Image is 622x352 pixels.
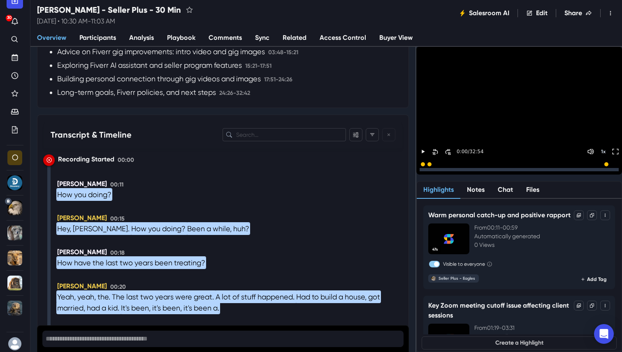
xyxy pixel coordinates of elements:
h3: Transcript & Timeline [51,130,132,140]
p: 30 [7,16,12,20]
button: Files [520,182,546,199]
p: Automatically generated [474,332,610,341]
label: Visible to everyone [443,260,485,268]
button: Notifications [7,14,23,30]
div: Seller Plus - Eagles [7,200,22,215]
button: Toggle FullScreen [610,147,620,156]
p: 1 x [601,149,606,154]
a: Upcoming [7,50,23,66]
p: The last two years were great. [112,291,216,302]
button: Toggle Menu [600,301,610,311]
div: Open Intercom Messenger [594,324,614,344]
p: 00:18 [110,248,125,257]
a: Favorites [7,86,23,102]
span: 17:51 - 24:26 [264,76,292,83]
button: favorite this meeting [184,5,194,15]
a: Related [276,30,313,47]
p: [PERSON_NAME] [57,179,107,189]
div: 15 [448,152,451,156]
button: Create a Highlight [422,336,617,350]
button: Options [574,210,584,220]
p: [DATE] • 10:30 AM - 11:03 AM [37,16,194,26]
button: Highlights [417,182,460,199]
span: Buyer View [379,33,413,43]
div: Jump to time [43,154,55,166]
div: Seller Plus - Otters [7,301,22,315]
p: 0:00 / 32:54 [455,148,484,155]
button: Copy Link [587,210,597,220]
button: Edit [520,5,554,21]
button: Skip Back 30 Seconds [430,147,440,156]
p: [PERSON_NAME] [57,281,107,291]
p: A lot of stuff happened. [216,291,296,302]
a: Your Plans [7,122,23,138]
span: Recording Started [58,155,114,163]
p: 00:15 [110,214,125,223]
span: Playbook [167,33,195,43]
a: Search [7,32,23,48]
span: 47s [429,246,441,253]
p: Yeah, yeah, the. [57,291,112,302]
span: Building personal connection through gig videos and images [57,74,261,83]
p: How you doing? [57,189,111,200]
button: Share [558,5,599,21]
p: Had to build a house, got married, had a kid. [57,291,380,313]
div: 15 [432,152,436,156]
button: Filter [366,128,379,141]
p: Automatically generated [474,232,610,241]
span: Advice on Fiverr gig improvements: intro video and gig images [57,47,265,56]
span: 24:26 - 32:42 [219,90,250,97]
span: 03:48 - 15:21 [268,49,298,56]
input: Search the transcription [223,128,346,141]
p: Been a while, huh? [187,223,249,234]
button: Skip Forward 30 Seconds [443,147,453,156]
div: Seller Plus - Lions [7,276,22,290]
h2: [PERSON_NAME] - Seller Plus - 30 Min [37,5,181,15]
p: It's been, it's been, it's been a. [121,302,219,313]
p: How you doing? [131,223,187,234]
button: Add Tag [578,274,610,284]
span: 15:21 - 17:51 [245,62,272,69]
div: Seller Plus - Eagles [439,276,475,281]
a: Sync [248,30,276,47]
p: [PERSON_NAME] [57,247,107,257]
button: Change speed [598,147,608,156]
div: Seller Plus - Lion Cubs [7,251,22,265]
button: Filter [349,128,362,141]
div: Seller Plus - Koalas [7,225,22,240]
p: Warm personal catch-up and positive rapport [428,210,571,220]
p: [PERSON_NAME] [57,213,107,223]
p: From 01:19 - 03:31 [474,324,610,332]
span: Long-term goals, Fiverr policies, and next steps [57,88,216,97]
button: Toggle Menu [600,210,610,220]
button: Salesroom AI [453,5,516,21]
span: Overview [37,33,66,43]
button: Options [574,301,584,311]
p: 0 Views [474,241,610,249]
p: From 00:11 - 00:59 [474,223,610,232]
p: How have the last two years been treating? [57,257,205,268]
p: 00:00 [118,156,134,164]
button: Play [478,85,560,102]
div: Discovery Calls [7,175,22,190]
p: 00:11 [110,180,123,189]
button: Mute [586,147,596,156]
span: Analysis [129,33,154,43]
button: Play Highlights [478,107,560,123]
p: Hey, [PERSON_NAME]. [57,223,131,234]
p: Key Zoom meeting cutoff issue affecting client sessions [428,301,571,320]
a: Comments [202,30,248,47]
p: 00:20 [110,283,126,291]
a: Waiting Room [7,104,23,120]
div: Organization [7,150,22,165]
img: Highlight Thumbnail [428,223,469,254]
button: Copy Link [587,301,597,311]
a: Recent [7,68,23,84]
a: Access Control [313,30,373,47]
button: User menu [7,336,23,352]
button: Chat [491,182,520,199]
span: Exploring Fiverr AI assistant and seller program features [57,61,242,69]
button: Toggle Menu [602,5,619,21]
button: Play [418,147,428,156]
button: Notes [460,182,491,199]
